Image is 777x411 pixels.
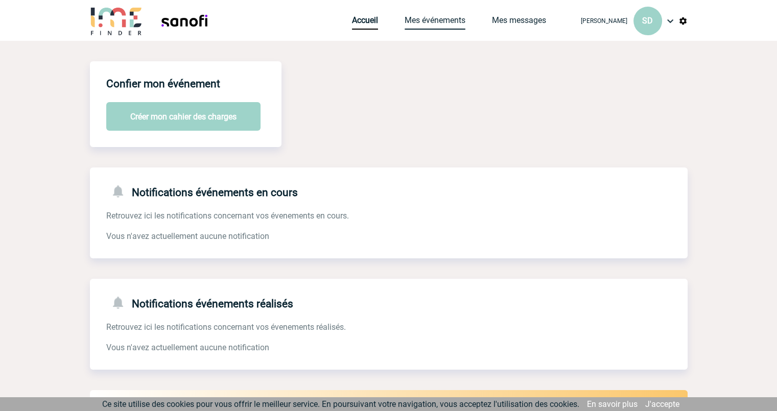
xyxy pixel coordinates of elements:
span: Ce site utilise des cookies pour vous offrir le meilleur service. En poursuivant votre navigation... [102,399,579,409]
span: Vous n'avez actuellement aucune notification [106,343,269,352]
a: Mes messages [492,15,546,30]
a: Accueil [352,15,378,30]
img: IME-Finder [90,6,143,35]
a: En savoir plus [587,399,638,409]
a: J'accepte [645,399,679,409]
span: SD [642,16,653,26]
h4: Notifications événements en cours [106,184,298,199]
h4: Notifications événements réalisés [106,295,293,310]
span: Retrouvez ici les notifications concernant vos évenements réalisés. [106,322,346,332]
img: notifications-24-px-g.png [110,184,132,199]
h4: Confier mon événement [106,78,220,90]
span: Retrouvez ici les notifications concernant vos évenements en cours. [106,211,349,221]
button: Créer mon cahier des charges [106,102,261,131]
a: Mes événements [405,15,465,30]
span: Vous n'avez actuellement aucune notification [106,231,269,241]
img: notifications-24-px-g.png [110,295,132,310]
span: [PERSON_NAME] [581,17,627,25]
